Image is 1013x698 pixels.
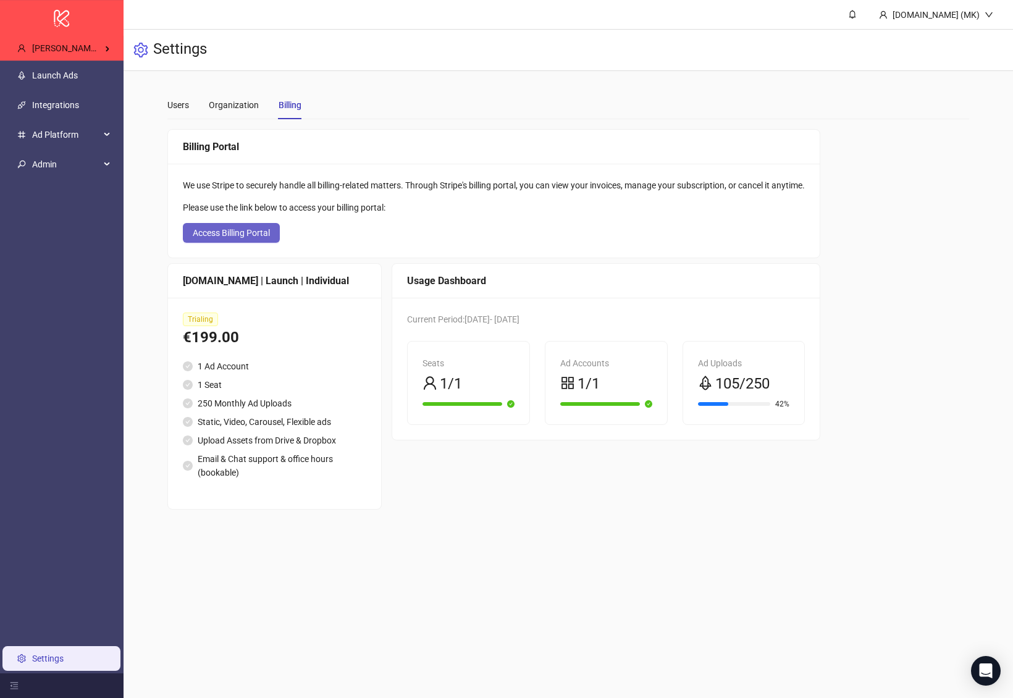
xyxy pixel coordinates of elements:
[183,273,366,288] div: [DOMAIN_NAME] | Launch | Individual
[183,201,805,214] div: Please use the link below to access your billing portal:
[560,376,575,390] span: appstore
[183,452,366,479] li: Email & Chat support & office hours (bookable)
[422,356,515,370] div: Seats
[183,361,193,371] span: check-circle
[17,44,26,53] span: user
[407,273,805,288] div: Usage Dashboard
[32,122,100,147] span: Ad Platform
[183,313,218,326] span: Trialing
[183,380,193,390] span: check-circle
[32,152,100,177] span: Admin
[183,139,805,154] div: Billing Portal
[17,160,26,169] span: key
[698,376,713,390] span: rocket
[578,372,600,396] span: 1/1
[183,398,193,408] span: check-circle
[183,326,366,350] div: €199.00
[422,376,437,390] span: user
[153,40,207,61] h3: Settings
[888,8,985,22] div: [DOMAIN_NAME] (MK)
[32,43,130,53] span: [PERSON_NAME]'s Kitchn
[32,100,79,110] a: Integrations
[32,654,64,663] a: Settings
[209,98,259,112] div: Organization
[167,98,189,112] div: Users
[971,656,1001,686] div: Open Intercom Messenger
[407,314,519,324] span: Current Period: [DATE] - [DATE]
[985,11,993,19] span: down
[193,228,270,238] span: Access Billing Portal
[879,11,888,19] span: user
[440,372,462,396] span: 1/1
[183,223,280,243] button: Access Billing Portal
[32,70,78,80] a: Launch Ads
[183,434,366,447] li: Upload Assets from Drive & Dropbox
[279,98,301,112] div: Billing
[715,372,770,396] span: 105/250
[10,681,19,690] span: menu-fold
[775,400,789,408] span: 42%
[183,415,366,429] li: Static, Video, Carousel, Flexible ads
[698,356,790,370] div: Ad Uploads
[507,400,515,408] span: check-circle
[133,43,148,57] span: setting
[183,417,193,427] span: check-circle
[183,360,366,373] li: 1 Ad Account
[560,356,652,370] div: Ad Accounts
[645,400,652,408] span: check-circle
[183,397,366,410] li: 250 Monthly Ad Uploads
[183,378,366,392] li: 1 Seat
[17,130,26,139] span: number
[183,461,193,471] span: check-circle
[183,179,805,192] div: We use Stripe to securely handle all billing-related matters. Through Stripe's billing portal, yo...
[848,10,857,19] span: bell
[183,435,193,445] span: check-circle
